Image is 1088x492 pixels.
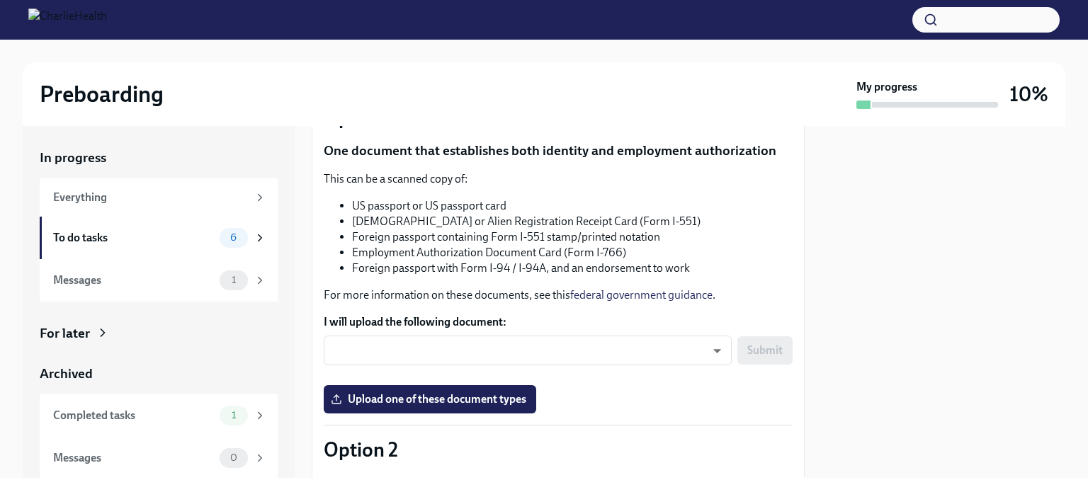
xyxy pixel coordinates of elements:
[222,232,245,243] span: 6
[352,214,793,229] li: [DEMOGRAPHIC_DATA] or Alien Registration Receipt Card (Form I-551)
[352,198,793,214] li: US passport or US passport card
[53,408,214,423] div: Completed tasks
[334,392,526,406] span: Upload one of these document types
[40,80,164,108] h2: Preboarding
[324,385,536,413] label: Upload one of these document types
[570,288,713,302] a: federal government guidance
[40,437,278,479] a: Messages0
[28,8,107,31] img: CharlieHealth
[40,217,278,259] a: To do tasks6
[324,142,793,160] p: One document that establishes both identity and employment authorization
[352,261,793,276] li: Foreign passport with Form I-94 / I-94A, and an endorsement to work
[40,178,278,217] a: Everything
[40,324,278,343] a: For later
[53,190,248,205] div: Everything
[324,336,732,365] div: ​
[856,79,917,95] strong: My progress
[223,410,244,421] span: 1
[53,230,214,246] div: To do tasks
[40,394,278,437] a: Completed tasks1
[40,259,278,302] a: Messages1
[222,452,246,463] span: 0
[40,149,278,167] a: In progress
[352,229,793,245] li: Foreign passport containing Form I-551 stamp/printed notation
[53,450,214,466] div: Messages
[53,273,214,288] div: Messages
[324,314,793,330] label: I will upload the following document:
[324,437,793,462] p: Option 2
[352,245,793,261] li: Employment Authorization Document Card (Form I-766)
[40,324,90,343] div: For later
[324,171,793,187] p: This can be a scanned copy of:
[324,287,793,303] p: For more information on these documents, see this .
[40,365,278,383] a: Archived
[1009,81,1048,107] h3: 10%
[223,275,244,285] span: 1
